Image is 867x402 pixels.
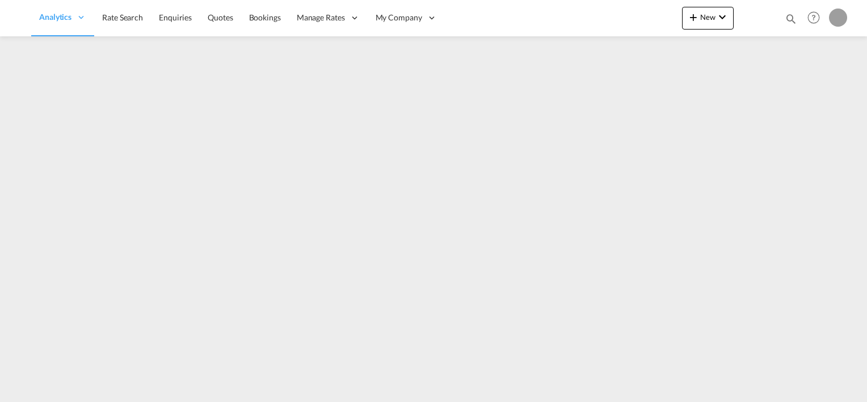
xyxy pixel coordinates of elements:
span: Manage Rates [297,12,345,23]
div: Help [804,8,829,28]
span: Rate Search [102,12,143,22]
button: icon-plus 400-fgNewicon-chevron-down [682,7,734,30]
span: Analytics [39,11,71,23]
span: My Company [376,12,422,23]
span: Enquiries [159,12,192,22]
span: Help [804,8,823,27]
span: Quotes [208,12,233,22]
md-icon: icon-plus 400-fg [687,10,700,24]
md-icon: icon-magnify [785,12,797,25]
span: Bookings [249,12,281,22]
div: icon-magnify [785,12,797,30]
span: New [687,12,729,22]
md-icon: icon-chevron-down [716,10,729,24]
